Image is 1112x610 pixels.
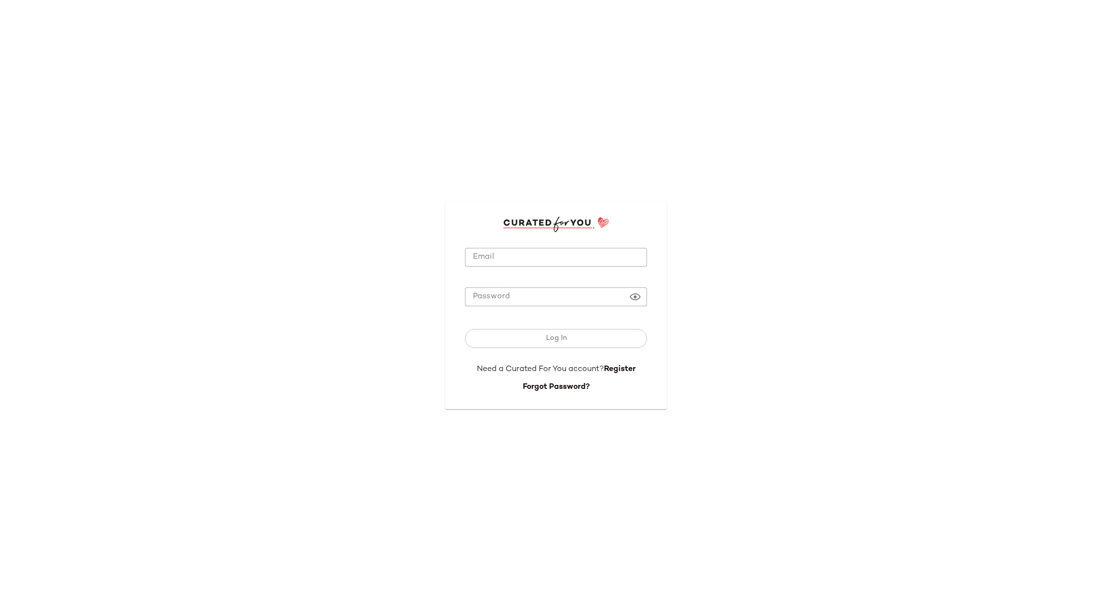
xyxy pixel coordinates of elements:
[503,217,609,232] img: cfy_login_logo.DGdB1djN.svg
[545,334,566,342] span: Log In
[465,329,647,348] button: Log In
[604,365,636,374] a: Register
[477,365,604,374] span: Need a Curated For You account?
[523,383,590,391] a: Forgot Password?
